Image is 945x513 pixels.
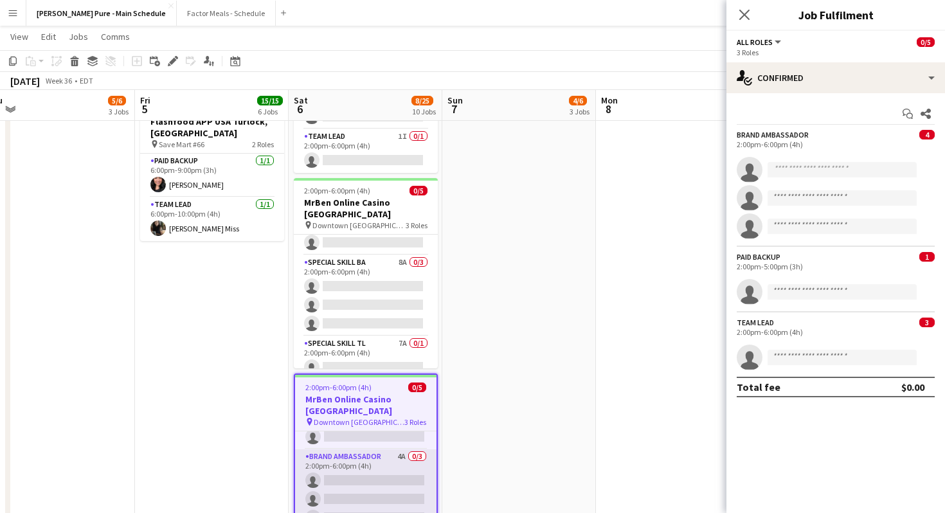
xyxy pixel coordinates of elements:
app-card-role: Team Lead1I0/12:00pm-6:00pm (4h) [294,129,438,173]
div: $0.00 [901,381,924,393]
span: 2:00pm-6:00pm (4h) [304,186,370,195]
a: Comms [96,28,135,45]
div: 6 Jobs [258,107,282,116]
h3: MrBen Online Casino [GEOGRAPHIC_DATA] [295,393,437,417]
span: 1 [919,252,935,262]
span: Week 36 [42,76,75,85]
span: 8 [599,102,618,116]
div: 3 Jobs [109,107,129,116]
span: 15/15 [257,96,283,105]
span: 8/25 [411,96,433,105]
span: 6 [292,102,308,116]
h3: Job Fulfilment [726,6,945,23]
span: 7 [446,102,463,116]
a: Edit [36,28,61,45]
span: Mon [601,94,618,106]
span: 2:00pm-6:00pm (4h) [305,382,372,392]
span: 0/5 [408,382,426,392]
span: 5/6 [108,96,126,105]
span: Edit [41,31,56,42]
span: Save Mart #66 [159,139,204,149]
span: Downtown [GEOGRAPHIC_DATA] [314,417,404,427]
span: Sat [294,94,308,106]
span: 0/5 [410,186,428,195]
a: View [5,28,33,45]
span: Jobs [69,31,88,42]
app-card-role: Special Skill BA8A0/32:00pm-6:00pm (4h) [294,255,438,336]
div: 3 Roles [737,48,935,57]
h3: Flashfood APP USA Turlock, [GEOGRAPHIC_DATA] [140,116,284,139]
div: [DATE] [10,75,40,87]
app-card-role: Paid Backup1/16:00pm-9:00pm (3h)[PERSON_NAME] [140,154,284,197]
h3: MrBen Online Casino [GEOGRAPHIC_DATA] [294,197,438,220]
span: 2 Roles [252,139,274,149]
div: 3 Jobs [570,107,589,116]
span: Downtown [GEOGRAPHIC_DATA] [312,221,406,230]
button: [PERSON_NAME] Pure - Main Schedule [26,1,177,26]
span: View [10,31,28,42]
div: Team Lead [737,318,774,327]
div: Brand Ambassador [737,130,809,139]
a: Jobs [64,28,93,45]
span: 4/6 [569,96,587,105]
span: 3 Roles [404,417,426,427]
div: Total fee [737,381,780,393]
span: 3 Roles [406,221,428,230]
button: Factor Meals - Schedule [177,1,276,26]
app-job-card: 2:00pm-6:00pm (4h)0/5MrBen Online Casino [GEOGRAPHIC_DATA] Downtown [GEOGRAPHIC_DATA]3 RolesPaid ... [294,178,438,368]
span: Sun [447,94,463,106]
div: Paid Backup [737,252,780,262]
span: All roles [737,37,773,47]
div: Confirmed [726,62,945,93]
div: 2:00pm-5:00pm (3h) [737,262,935,271]
div: 10 Jobs [412,107,436,116]
app-card-role: Team Lead1/16:00pm-10:00pm (4h)[PERSON_NAME] Miss [140,197,284,241]
button: All roles [737,37,783,47]
span: 4 [919,130,935,139]
span: 3 [919,318,935,327]
span: Comms [101,31,130,42]
div: 2:00pm-6:00pm (4h) [737,327,935,337]
span: 0/5 [917,37,935,47]
div: 2:00pm-6:00pm (4h) [737,139,935,149]
app-job-card: 6:00pm-10:00pm (4h)2/2Flashfood APP USA Turlock, [GEOGRAPHIC_DATA] Save Mart #662 RolesPaid Backu... [140,97,284,241]
div: EDT [80,76,93,85]
span: 5 [138,102,150,116]
span: Fri [140,94,150,106]
app-card-role: Special Skill TL7A0/12:00pm-6:00pm (4h) [294,336,438,380]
